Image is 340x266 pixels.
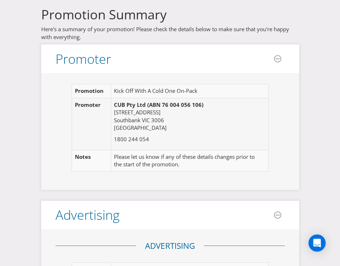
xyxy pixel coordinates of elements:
[114,101,146,108] span: CUB Pty Ltd
[136,240,204,252] legend: Advertising
[72,150,111,171] td: Notes
[308,234,326,252] div: Open Intercom Messenger
[151,117,164,124] span: 3006
[41,8,299,22] h3: Promotion Summary
[75,101,101,108] span: Promoter
[56,50,111,68] span: Promoter
[147,101,203,108] span: (ABN 76 004 056 106)
[56,208,120,222] h3: Advertising
[41,25,299,41] p: Here's a summary of your promotion! Please check the details below to make sure that you're happy...
[114,136,259,143] p: 1800 244 054
[114,124,167,131] span: [GEOGRAPHIC_DATA]
[114,117,140,124] span: Southbank
[142,117,150,124] span: VIC
[111,150,263,171] td: Please let us know if any of these details changes prior to the start of the promotion.
[114,109,161,116] span: [STREET_ADDRESS]
[72,84,111,98] td: Promotion
[111,84,263,98] td: Kick Off With A Cold One On-Pack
